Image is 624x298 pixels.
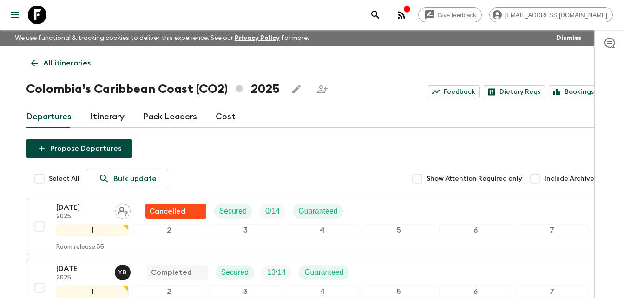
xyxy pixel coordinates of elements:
span: Share this itinerary [313,80,332,98]
p: [DATE] [56,202,107,213]
a: Feedback [428,85,480,98]
p: 2025 [56,213,107,220]
div: 2 [132,285,205,298]
div: 3 [209,224,282,236]
a: Give feedback [418,7,482,22]
div: 2 [132,224,205,236]
div: 5 [362,285,435,298]
button: [DATE]2025Assign pack leaderFlash Pack cancellationSecuredTrip FillGuaranteed1234567Room release:35 [26,198,598,255]
p: 0 / 14 [265,206,280,217]
p: Bulk update [113,173,157,184]
p: All itineraries [43,58,91,69]
p: 13 / 14 [267,267,286,278]
div: Flash Pack cancellation [145,204,206,219]
a: Pack Leaders [143,106,197,128]
span: Assign pack leader [115,206,131,214]
p: Secured [221,267,249,278]
div: Secured [214,204,253,219]
a: Departures [26,106,72,128]
button: Dismiss [554,32,584,45]
a: Dietary Reqs [484,85,545,98]
a: Bulk update [87,169,168,188]
div: 1 [56,285,129,298]
div: 7 [516,285,589,298]
p: Room release: 35 [56,244,104,251]
span: Yohan Bayona [115,267,132,275]
div: 4 [286,285,359,298]
button: menu [6,6,24,24]
a: Itinerary [90,106,125,128]
h1: Colombia’s Caribbean Coast (CO2) 2025 [26,80,280,98]
a: Bookings [549,85,598,98]
div: Trip Fill [260,204,285,219]
p: Guaranteed [298,206,338,217]
div: Trip Fill [262,265,291,280]
div: 3 [209,285,282,298]
p: Guaranteed [304,267,344,278]
span: Select All [49,174,79,183]
span: [EMAIL_ADDRESS][DOMAIN_NAME] [500,12,612,19]
span: Show Attention Required only [427,174,522,183]
div: 7 [516,224,589,236]
button: Propose Departures [26,139,132,158]
button: search adventures [366,6,385,24]
p: [DATE] [56,263,107,274]
div: [EMAIL_ADDRESS][DOMAIN_NAME] [489,7,613,22]
p: Cancelled [149,206,185,217]
p: Secured [219,206,247,217]
p: 2025 [56,274,107,282]
a: Cost [216,106,236,128]
div: 1 [56,224,129,236]
div: 6 [439,224,512,236]
span: Give feedback [433,12,481,19]
p: Completed [151,267,192,278]
div: 5 [362,224,435,236]
div: 4 [286,224,359,236]
span: Include Archived [545,174,598,183]
p: We use functional & tracking cookies to deliver this experience. See our for more. [11,30,313,46]
a: Privacy Policy [235,35,280,41]
div: Secured [216,265,255,280]
div: 6 [439,285,512,298]
button: Edit this itinerary [287,80,306,98]
a: All itineraries [26,54,96,72]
